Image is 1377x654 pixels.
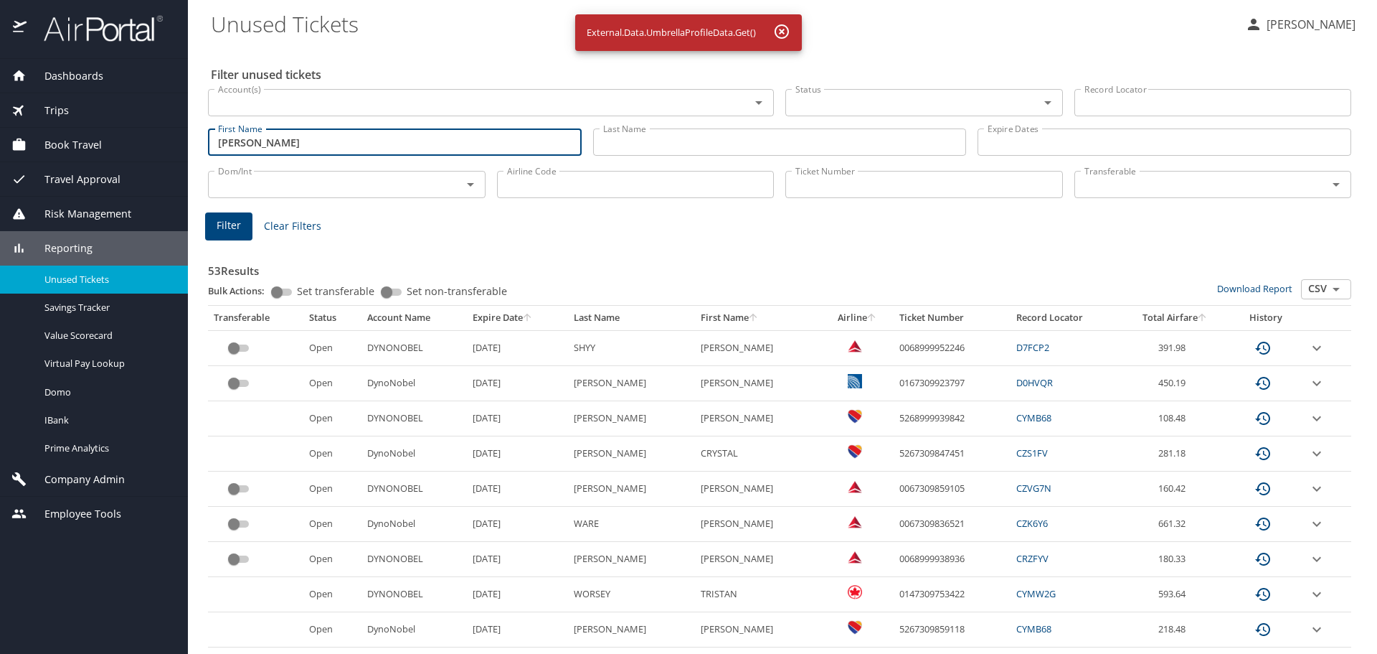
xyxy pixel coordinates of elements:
[258,213,327,240] button: Clear Filters
[848,409,862,424] img: Southwest Airlines
[867,314,877,323] button: sort
[1121,330,1229,365] td: 391.98
[894,366,1011,401] td: 0167309923797
[1121,306,1229,330] th: Total Airfare
[44,273,171,286] span: Unused Tickets
[848,550,862,564] img: Delta Airlines
[44,329,171,342] span: Value Scorecard
[568,401,695,436] td: [PERSON_NAME]
[1308,445,1325,462] button: expand row
[27,472,125,487] span: Company Admin
[894,472,1011,507] td: 0067309859105
[1016,552,1049,565] a: CRZFYV
[208,254,1351,279] h3: 53 Results
[1308,480,1325,497] button: expand row
[1326,174,1346,195] button: Open
[695,507,822,542] td: [PERSON_NAME]
[1016,376,1053,389] a: D0HVQR
[822,306,894,330] th: Airline
[27,506,121,522] span: Employee Tools
[1121,542,1229,577] td: 180.33
[361,306,467,330] th: Account Name
[44,357,171,370] span: Virtual Pay Lookup
[27,68,103,84] span: Dashboards
[848,620,862,635] img: Southwest Airlines
[1016,482,1051,495] a: CZVG7N
[303,436,361,472] td: Open
[27,103,69,118] span: Trips
[44,442,171,455] span: Prime Analytics
[848,444,862,459] img: Southwest Airlines
[303,542,361,577] td: Open
[303,472,361,507] td: Open
[467,507,568,542] td: [DATE]
[303,366,361,401] td: Open
[1121,366,1229,401] td: 450.19
[303,612,361,648] td: Open
[27,137,102,153] span: Book Travel
[467,401,568,436] td: [DATE]
[894,612,1011,648] td: 5267309859118
[695,577,822,612] td: TRISTAN
[1016,622,1051,635] a: CYMB68
[894,577,1011,612] td: 0147309753422
[695,306,822,330] th: First Name
[1308,515,1325,533] button: expand row
[361,401,467,436] td: DYNONOBEL
[361,507,467,542] td: DynoNobel
[894,306,1011,330] th: Ticket Number
[1217,282,1292,295] a: Download Report
[1121,472,1229,507] td: 160.42
[1308,340,1325,357] button: expand row
[523,314,533,323] button: sort
[894,330,1011,365] td: 0068999952246
[848,339,862,353] img: Delta Airlines
[303,507,361,542] td: Open
[568,507,695,542] td: WARE
[303,401,361,436] td: Open
[1038,93,1058,113] button: Open
[467,436,568,472] td: [DATE]
[568,472,695,507] td: [PERSON_NAME]
[361,472,467,507] td: DYNONOBEL
[361,330,467,365] td: DYNONOBEL
[695,436,822,472] td: CRYSTAL
[211,1,1234,46] h1: Unused Tickets
[1308,621,1325,638] button: expand row
[1011,306,1121,330] th: Record Locator
[695,472,822,507] td: [PERSON_NAME]
[1121,507,1229,542] td: 661.32
[1198,314,1208,323] button: sort
[1121,436,1229,472] td: 281.18
[894,542,1011,577] td: 0068999938936
[303,306,361,330] th: Status
[749,314,759,323] button: sort
[848,480,862,494] img: Delta Airlines
[848,585,862,599] img: Air Canada
[568,577,695,612] td: WORSEY
[44,386,171,399] span: Domo
[303,577,361,612] td: Open
[467,577,568,612] td: [DATE]
[361,612,467,648] td: DynoNobel
[264,218,321,235] span: Clear Filters
[27,172,120,187] span: Travel Approval
[894,507,1011,542] td: 0067309836521
[303,330,361,365] td: Open
[44,414,171,427] span: IBank
[205,212,252,240] button: Filter
[568,612,695,648] td: [PERSON_NAME]
[568,542,695,577] td: [PERSON_NAME]
[568,436,695,472] td: [PERSON_NAME]
[1016,341,1049,354] a: D7FCP2
[27,206,131,222] span: Risk Management
[1308,410,1325,427] button: expand row
[1308,586,1325,603] button: expand row
[749,93,769,113] button: Open
[211,63,1354,86] h2: Filter unused tickets
[460,174,481,195] button: Open
[13,14,28,42] img: icon-airportal.png
[695,401,822,436] td: [PERSON_NAME]
[467,472,568,507] td: [DATE]
[44,301,171,314] span: Savings Tracker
